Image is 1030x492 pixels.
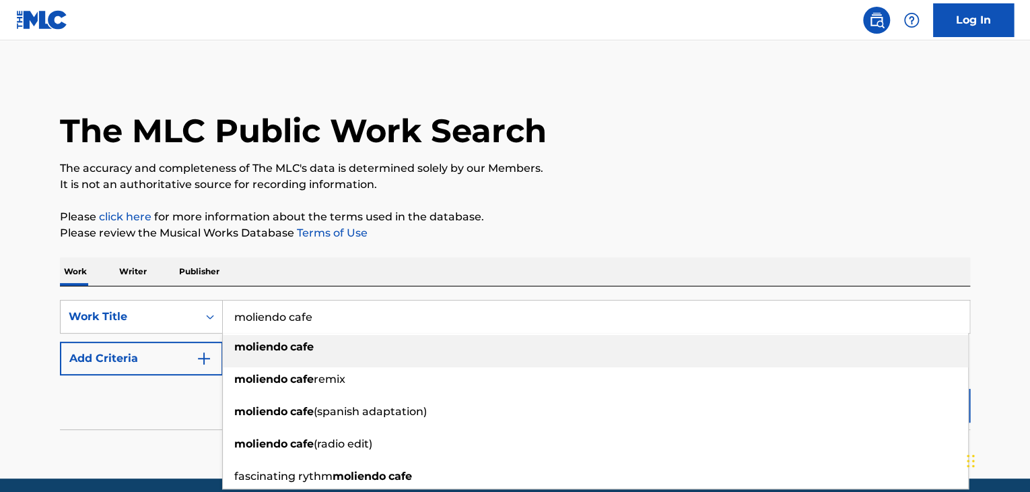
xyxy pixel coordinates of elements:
p: The accuracy and completeness of The MLC's data is determined solely by our Members. [60,160,970,177]
img: help [903,12,920,28]
form: Search Form [60,300,970,429]
img: search [868,12,885,28]
iframe: Chat Widget [963,427,1030,492]
strong: moliendo [234,340,287,353]
p: Publisher [175,257,224,286]
span: remix [314,373,345,386]
strong: moliendo [234,373,287,386]
strong: cafe [290,437,314,450]
h1: The MLC Public Work Search [60,111,547,151]
p: Please review the Musical Works Database [60,225,970,241]
strong: moliendo [333,470,386,483]
div: Work Title [69,309,190,325]
strong: cafe [388,470,412,483]
strong: cafe [290,340,314,353]
span: (radio edit) [314,437,372,450]
span: fascinating rythm [234,470,333,483]
div: Arrastrar [967,441,975,481]
button: Add Criteria [60,342,223,375]
p: Work [60,257,91,286]
p: It is not an authoritative source for recording information. [60,177,970,193]
a: click here [99,210,151,223]
span: (spanish adaptation) [314,405,427,418]
div: Widget de chat [963,427,1030,492]
strong: cafe [290,373,314,386]
p: Writer [115,257,151,286]
div: Help [898,7,925,34]
img: 9d2ae6d4665cec9f34b9.svg [196,350,212,367]
strong: cafe [290,405,314,418]
p: Please for more information about the terms used in the database. [60,209,970,225]
a: Terms of Use [294,226,368,239]
img: MLC Logo [16,10,68,30]
a: Log In [933,3,1014,37]
strong: moliendo [234,405,287,418]
strong: moliendo [234,437,287,450]
a: Public Search [863,7,890,34]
